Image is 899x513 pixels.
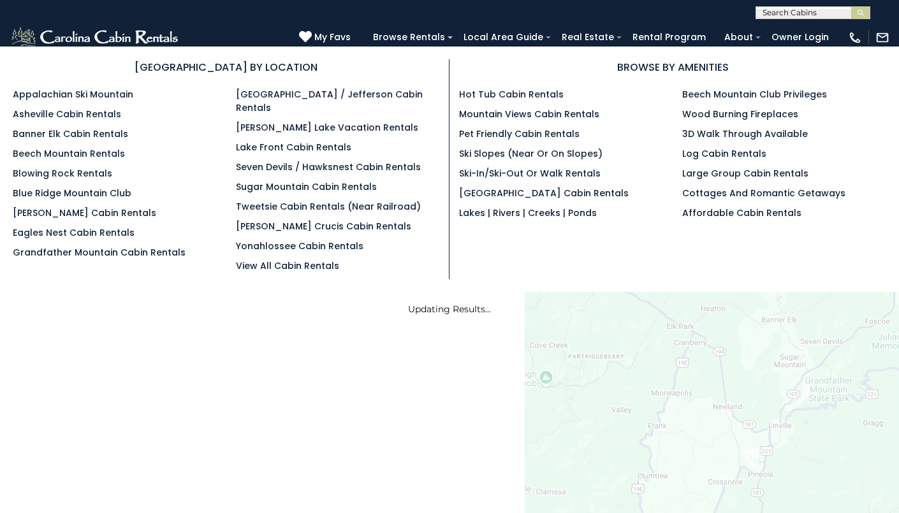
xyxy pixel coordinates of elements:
[299,31,354,45] a: My Favs
[13,88,133,101] a: Appalachian Ski Mountain
[236,121,418,134] a: [PERSON_NAME] Lake Vacation Rentals
[236,240,363,252] a: Yonahlossee Cabin Rentals
[13,147,125,160] a: Beech Mountain Rentals
[13,167,112,180] a: Blowing Rock Rentals
[682,187,845,199] a: Cottages and Romantic Getaways
[459,147,603,160] a: Ski Slopes (Near or On Slopes)
[459,59,886,75] h3: BROWSE BY AMENITIES
[765,27,835,47] a: Owner Login
[13,127,128,140] a: Banner Elk Cabin Rentals
[459,108,599,120] a: Mountain Views Cabin Rentals
[555,27,620,47] a: Real Estate
[236,220,411,233] a: [PERSON_NAME] Crucis Cabin Rentals
[718,27,759,47] a: About
[236,88,423,114] a: [GEOGRAPHIC_DATA] / Jefferson Cabin Rentals
[457,27,550,47] a: Local Area Guide
[367,27,451,47] a: Browse Rentals
[459,127,580,140] a: Pet Friendly Cabin Rentals
[626,27,712,47] a: Rental Program
[459,187,629,199] a: [GEOGRAPHIC_DATA] Cabin Rentals
[459,167,601,180] a: Ski-in/Ski-Out or Walk Rentals
[236,141,351,154] a: Lake Front Cabin Rentals
[236,180,377,193] a: Sugar Mountain Cabin Rentals
[236,259,339,272] a: View All Cabin Rentals
[13,246,186,259] a: Grandfather Mountain Cabin Rentals
[13,108,121,120] a: Asheville Cabin Rentals
[848,31,862,45] img: phone-regular-white.png
[13,187,131,199] a: Blue Ridge Mountain Club
[13,59,439,75] h3: [GEOGRAPHIC_DATA] BY LOCATION
[459,88,564,101] a: Hot Tub Cabin Rentals
[682,88,827,101] a: Beech Mountain Club Privileges
[314,31,351,44] span: My Favs
[459,206,597,219] a: Lakes | Rivers | Creeks | Ponds
[13,226,135,239] a: Eagles Nest Cabin Rentals
[875,31,889,45] img: mail-regular-white.png
[682,108,798,120] a: Wood Burning Fireplaces
[682,127,808,140] a: 3D Walk Through Available
[682,206,801,219] a: Affordable Cabin Rentals
[682,167,808,180] a: Large Group Cabin Rentals
[236,200,421,213] a: Tweetsie Cabin Rentals (Near Railroad)
[10,25,182,50] img: White-1-2.png
[236,161,421,173] a: Seven Devils / Hawksnest Cabin Rentals
[13,206,156,219] a: [PERSON_NAME] Cabin Rentals
[682,147,766,160] a: Log Cabin Rentals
